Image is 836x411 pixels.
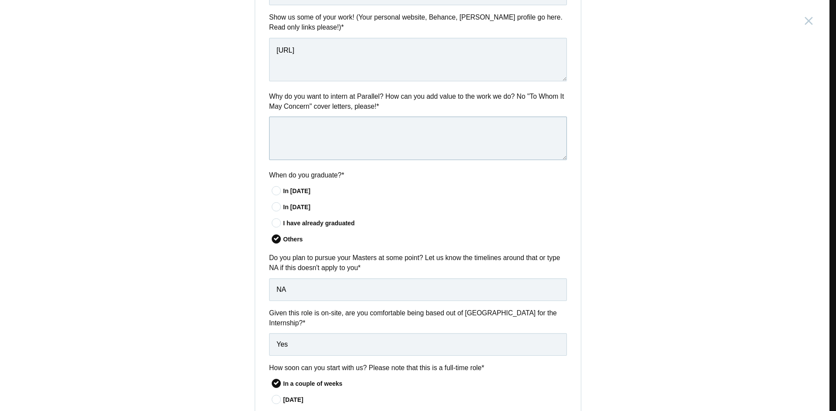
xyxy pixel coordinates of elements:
[269,170,567,180] label: When do you graduate?
[269,91,567,112] label: Why do you want to intern at Parallel? How can you add value to the work we do? No "To Whom It Ma...
[283,235,567,244] div: Others
[269,12,567,33] label: Show us some of your work! (Your personal website, Behance, [PERSON_NAME] profile go here. Read o...
[283,187,567,196] div: In [DATE]
[269,253,567,273] label: Do you plan to pursue your Masters at some point? Let us know the timelines around that or type N...
[283,219,567,228] div: I have already graduated
[269,363,567,373] label: How soon can you start with us? Please note that this is a full-time role
[283,379,567,388] div: In a couple of weeks
[283,395,567,404] div: [DATE]
[269,308,567,328] label: Given this role is on-site, are you comfortable being based out of [GEOGRAPHIC_DATA] for the Inte...
[283,203,567,212] div: In [DATE]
